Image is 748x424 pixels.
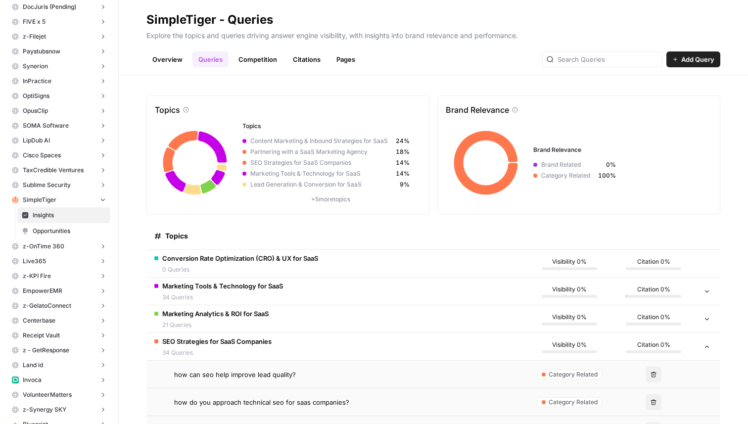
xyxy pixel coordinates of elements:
a: Overview [146,51,188,67]
span: Cisco Spaces [23,151,61,160]
button: Cisco Spaces [8,148,110,163]
span: Invoca [23,376,42,384]
span: Marketing Analytics & ROI for SaaS [162,309,269,319]
p: Brand Relevance [446,104,509,116]
button: z-OnTime 360 [8,239,110,254]
span: 24% [396,137,410,145]
span: Citation 0% [637,285,670,294]
span: z-Synergy SKY [23,405,66,414]
span: Partnering with a SaaS Marketing Agency [246,147,396,156]
span: z-OnTime 360 [23,242,64,251]
button: TaxCredible Ventures [8,163,110,178]
span: 14% [396,169,410,178]
span: Citation 0% [637,257,670,266]
button: LipDub AI [8,133,110,148]
span: Centerbase [23,316,55,325]
span: 34 Queries [162,293,283,302]
span: LipDub AI [23,136,50,145]
span: Sublime Security [23,181,71,189]
span: Visibility 0% [552,313,587,322]
span: Visibility 0% [552,340,587,349]
span: 100% [598,171,616,180]
span: Paystubsnow [23,47,60,56]
span: 9% [396,180,410,189]
span: Citation 0% [637,313,670,322]
span: Opportunities [33,227,106,236]
a: Queries [192,51,229,67]
a: Pages [330,51,361,67]
span: Topics [165,231,188,241]
span: Visibility 0% [552,257,587,266]
h3: Brand Relevance [533,145,709,154]
span: z-Filejet [23,32,46,41]
span: Conversion Rate Optimization (CRO) & UX for SaaS [162,253,318,263]
a: Competition [233,51,283,67]
span: Marketing Tools & Technology for SaaS [162,281,283,291]
button: SOMA Software [8,118,110,133]
span: Lead Generation & Conversion for SaaS [246,180,396,189]
button: Synerion [8,59,110,74]
span: Category Related [549,370,598,379]
button: Paystubsnow [8,44,110,59]
button: Receipt Vault [8,328,110,343]
span: how do you approach technical seo for saas companies? [174,397,349,407]
span: z-KPI Fire [23,272,51,281]
span: Content Marketing & Inbound Strategies for SaaS [246,137,396,145]
a: Citations [287,51,327,67]
span: Land id [23,361,43,370]
button: Invoca [8,373,110,387]
span: 14% [396,158,410,167]
div: SimpleTiger - Queries [146,12,273,28]
span: Category Related [549,398,598,407]
span: OptiSigns [23,92,49,100]
button: Add Query [666,51,720,67]
a: Opportunities [17,223,110,239]
p: + 5 more topics [242,195,419,204]
button: Centerbase [8,313,110,328]
span: SEO Strategies for SaaS Companies [246,158,396,167]
button: z-Synergy SKY [8,402,110,417]
span: SEO Strategies for SaaS Companies [162,336,272,346]
span: z-GelatoConnect [23,301,71,310]
span: how can seo help improve lead quality? [174,370,296,379]
a: Insights [17,207,110,223]
button: EmpowerEMR [8,283,110,298]
span: FIVE x 5 [23,17,46,26]
span: SOMA Software [23,121,69,130]
button: z-GelatoConnect [8,298,110,313]
button: Live365 [8,254,110,269]
span: VolunteerMatters [23,390,72,399]
input: Search Queries [558,54,658,64]
p: Explore the topics and queries driving answer engine visibility, with insights into brand relevan... [146,28,720,41]
p: Topics [155,104,180,116]
h3: Topics [242,122,419,131]
span: Brand Related [537,160,598,169]
span: InPractice [23,77,51,86]
img: lw7c1zkxykwl1f536rfloyrjtby8 [12,377,19,383]
button: Land id [8,358,110,373]
span: Marketing Tools & Technology for SaaS [246,169,396,178]
span: Live365 [23,257,46,266]
button: z-KPI Fire [8,269,110,283]
img: hlg0wqi1id4i6sbxkcpd2tyblcaw [12,196,19,203]
button: z-Filejet [8,29,110,44]
button: OpusClip [8,103,110,118]
span: DocJuris (Pending) [23,2,76,11]
button: z - GetResponse [8,343,110,358]
button: InPractice [8,74,110,89]
span: SimpleTiger [23,195,56,204]
button: SimpleTiger [8,192,110,207]
button: FIVE x 5 [8,14,110,29]
span: Receipt Vault [23,331,60,340]
span: Visibility 0% [552,285,587,294]
span: Insights [33,211,106,220]
span: 0% [598,160,616,169]
span: z - GetResponse [23,346,69,355]
span: OpusClip [23,106,48,115]
span: Add Query [681,54,714,64]
span: Citation 0% [637,340,670,349]
span: TaxCredible Ventures [23,166,84,175]
button: VolunteerMatters [8,387,110,402]
span: Category Related [537,171,598,180]
button: OptiSigns [8,89,110,103]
